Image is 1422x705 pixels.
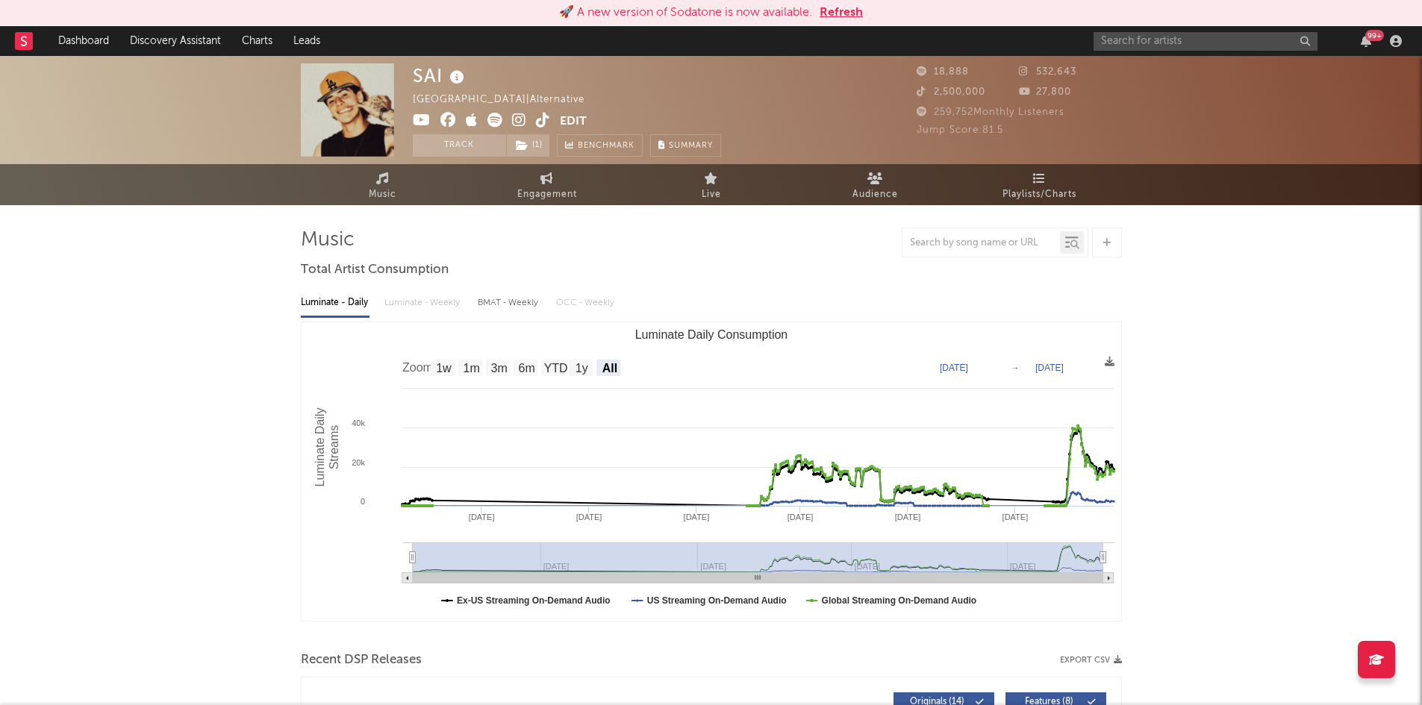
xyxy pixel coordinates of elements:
span: ( 1 ) [506,134,550,157]
text: [DATE] [683,513,709,521]
div: BMAT - Weekly [478,290,541,316]
button: Edit [560,113,587,131]
span: Playlists/Charts [1002,186,1076,204]
div: Luminate - Daily [301,290,369,316]
div: SAI [413,63,468,88]
text: [DATE] [1035,363,1064,373]
span: Summary [669,142,713,150]
text: [DATE] [940,363,968,373]
text: Zoom [402,361,433,374]
div: 🚀 A new version of Sodatone is now available. [559,4,812,22]
text: 20k [352,458,365,467]
span: Live [702,186,721,204]
span: 18,888 [917,67,969,77]
span: Recent DSP Releases [301,651,422,669]
button: (1) [507,134,549,157]
text: 3m [490,362,507,375]
text: YTD [543,362,567,375]
a: Playlists/Charts [958,164,1122,205]
text: 1y [575,362,587,375]
text: 0 [360,497,364,506]
text: [DATE] [787,513,813,521]
input: Search by song name or URL [902,237,1060,249]
button: Summary [650,134,721,157]
text: [DATE] [576,513,602,521]
a: Music [301,164,465,205]
text: US Streaming On-Demand Audio [646,595,786,606]
span: 2,500,000 [917,87,985,97]
button: 99+ [1361,35,1371,47]
a: Dashboard [48,26,119,56]
text: → [1011,363,1020,373]
svg: Luminate Daily Consumption [302,322,1121,621]
text: [DATE] [468,513,494,521]
div: 99 + [1365,30,1384,41]
text: 1m [463,362,479,375]
span: 259,752 Monthly Listeners [917,107,1064,117]
a: Benchmark [557,134,643,157]
text: Luminate Daily Streams [314,408,340,487]
span: Total Artist Consumption [301,261,449,279]
text: All [602,362,617,375]
a: Discovery Assistant [119,26,231,56]
a: Leads [283,26,331,56]
input: Search for artists [1094,32,1317,51]
span: 27,800 [1019,87,1071,97]
text: [DATE] [1002,513,1028,521]
span: Jump Score: 81.5 [917,125,1003,135]
a: Live [629,164,793,205]
a: Charts [231,26,283,56]
button: Refresh [820,4,863,22]
button: Export CSV [1060,656,1122,665]
text: 1w [436,362,452,375]
text: [DATE] [894,513,920,521]
text: 6m [518,362,534,375]
span: Music [369,186,396,204]
span: Engagement [517,186,577,204]
text: 40k [352,419,365,427]
a: Engagement [465,164,629,205]
div: [GEOGRAPHIC_DATA] | Alternative [413,91,602,109]
span: Audience [852,186,898,204]
span: 532,643 [1019,67,1076,77]
text: Global Streaming On-Demand Audio [821,595,976,606]
a: Audience [793,164,958,205]
button: Track [413,134,506,157]
span: Benchmark [578,137,634,155]
text: Luminate Daily Consumption [634,328,788,341]
text: Ex-US Streaming On-Demand Audio [457,595,611,606]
